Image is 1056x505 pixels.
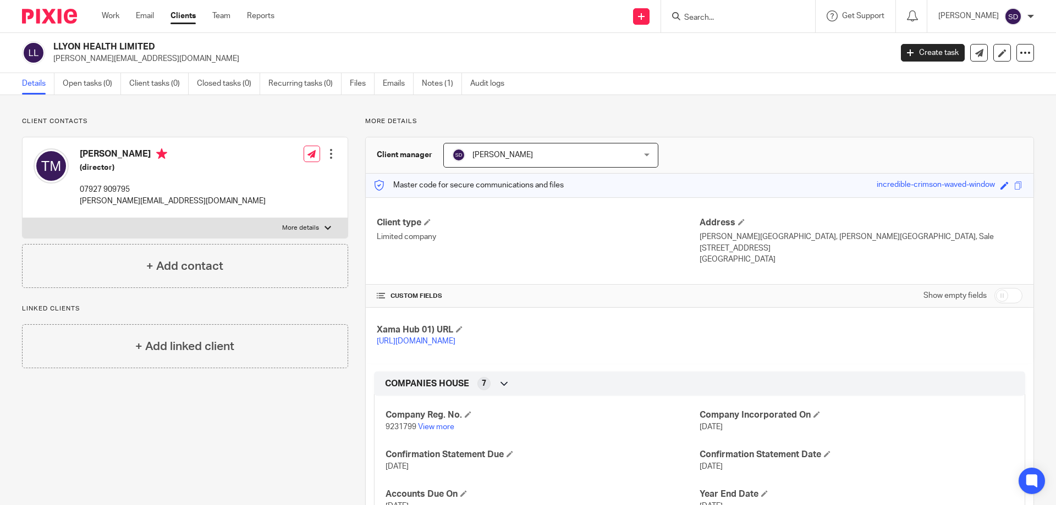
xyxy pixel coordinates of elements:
p: Master code for secure communications and files [374,180,564,191]
a: Audit logs [470,73,513,95]
a: Closed tasks (0) [197,73,260,95]
h4: Xama Hub 01) URL [377,324,700,336]
a: Files [350,73,375,95]
h4: Address [700,217,1022,229]
a: Emails [383,73,414,95]
p: Limited company [377,231,700,242]
span: [DATE] [700,463,723,470]
p: Linked clients [22,304,348,313]
img: Pixie [22,9,77,24]
a: Details [22,73,54,95]
span: [DATE] [700,423,723,431]
p: [GEOGRAPHIC_DATA] [700,254,1022,265]
a: Team [212,10,230,21]
h4: + Add linked client [135,338,234,355]
h4: [PERSON_NAME] [80,148,266,162]
h4: Accounts Due On [386,489,700,500]
a: Create task [901,44,965,62]
a: Recurring tasks (0) [268,73,342,95]
a: Client tasks (0) [129,73,189,95]
img: svg%3E [1004,8,1022,25]
div: incredible-crimson-waved-window [877,179,995,192]
a: Reports [247,10,274,21]
p: [PERSON_NAME][EMAIL_ADDRESS][DOMAIN_NAME] [53,53,884,64]
a: Open tasks (0) [63,73,121,95]
a: Work [102,10,119,21]
a: Clients [170,10,196,21]
h2: LLYON HEALTH LIMITED [53,41,718,53]
h4: Company Reg. No. [386,409,700,421]
p: More details [282,224,319,232]
p: [PERSON_NAME][EMAIL_ADDRESS][DOMAIN_NAME] [80,196,266,207]
label: Show empty fields [923,290,987,301]
h4: Confirmation Statement Due [386,449,700,460]
h5: (director) [80,162,266,173]
span: [PERSON_NAME] [472,151,533,159]
h4: Confirmation Statement Date [700,449,1014,460]
h4: CUSTOM FIELDS [377,292,700,301]
p: [PERSON_NAME][GEOGRAPHIC_DATA], [PERSON_NAME][GEOGRAPHIC_DATA], Sale [700,231,1022,242]
span: 7 [482,378,486,389]
img: svg%3E [22,41,45,64]
img: svg%3E [452,148,465,162]
span: COMPANIES HOUSE [385,378,469,390]
h4: Year End Date [700,489,1014,500]
input: Search [683,13,782,23]
span: [DATE] [386,463,409,470]
h4: + Add contact [146,258,223,275]
p: [STREET_ADDRESS] [700,243,1022,254]
a: Email [136,10,154,21]
span: 9231799 [386,423,416,431]
p: Client contacts [22,117,348,126]
h4: Client type [377,217,700,229]
i: Primary [156,148,167,159]
p: [PERSON_NAME] [938,10,999,21]
img: svg%3E [34,148,69,184]
a: Notes (1) [422,73,462,95]
p: 07927 909795 [80,184,266,195]
a: [URL][DOMAIN_NAME] [377,337,455,345]
h4: Company Incorporated On [700,409,1014,421]
h3: Client manager [377,149,432,160]
a: View more [418,423,454,431]
p: More details [365,117,1034,126]
span: Get Support [842,12,884,20]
